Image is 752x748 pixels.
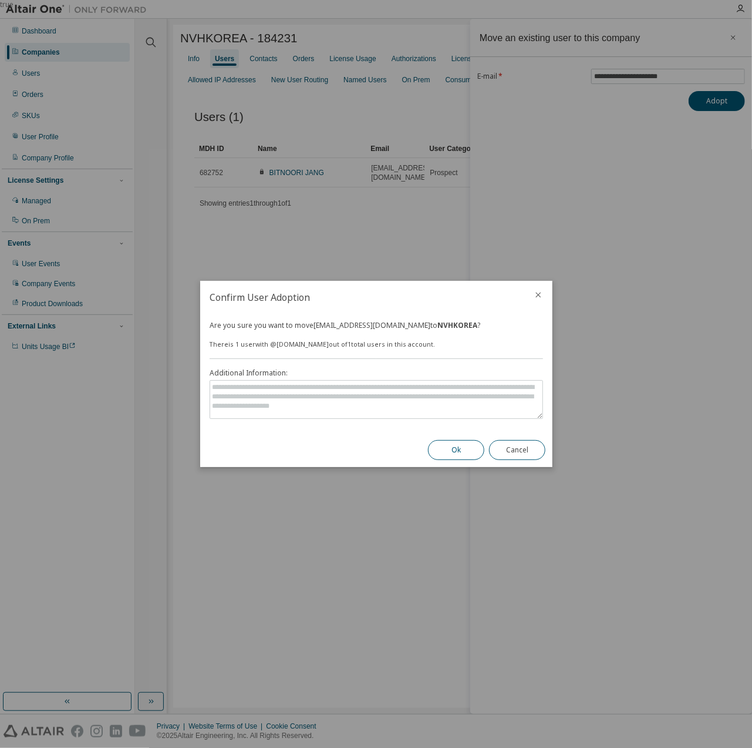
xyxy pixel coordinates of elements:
[489,440,545,460] button: Cancel
[210,340,543,349] div: There is 1 user with @ [DOMAIN_NAME] out of 1 total users in this account.
[210,368,543,378] label: Additional Information:
[534,290,543,300] button: close
[200,281,524,314] h2: Confirm User Adoption
[428,440,484,460] button: Ok
[210,321,543,330] div: Are you sure you want to move [EMAIL_ADDRESS][DOMAIN_NAME] to ?
[437,320,477,330] strong: NVHKOREA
